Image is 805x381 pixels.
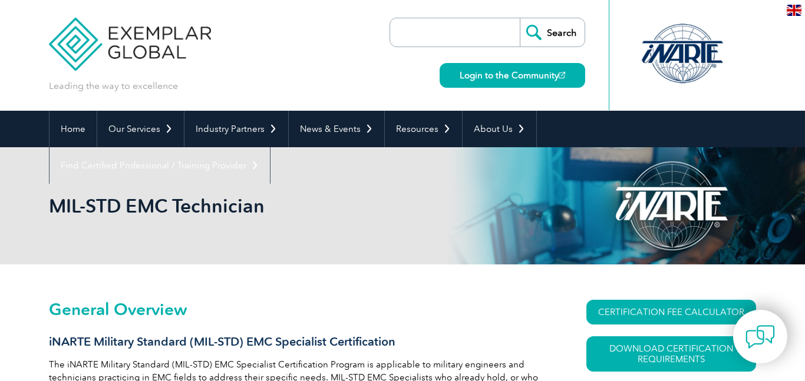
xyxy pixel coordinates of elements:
a: News & Events [289,111,384,147]
a: Our Services [97,111,184,147]
a: Find Certified Professional / Training Provider [50,147,270,184]
a: Resources [385,111,462,147]
input: Search [520,18,585,47]
p: Leading the way to excellence [49,79,178,92]
a: Login to the Community [440,63,585,88]
a: About Us [463,111,536,147]
img: open_square.png [559,72,565,78]
img: contact-chat.png [745,322,775,352]
h2: General Overview [49,300,544,319]
a: CERTIFICATION FEE CALCULATOR [586,300,756,324]
a: Industry Partners [184,111,288,147]
img: en [787,5,801,16]
a: Home [50,111,97,147]
h3: iNARTE Military Standard (MIL-STD) EMC Specialist Certification [49,334,544,349]
a: Download Certification Requirements [586,336,756,372]
h1: MIL-STD EMC Technician [49,194,502,217]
